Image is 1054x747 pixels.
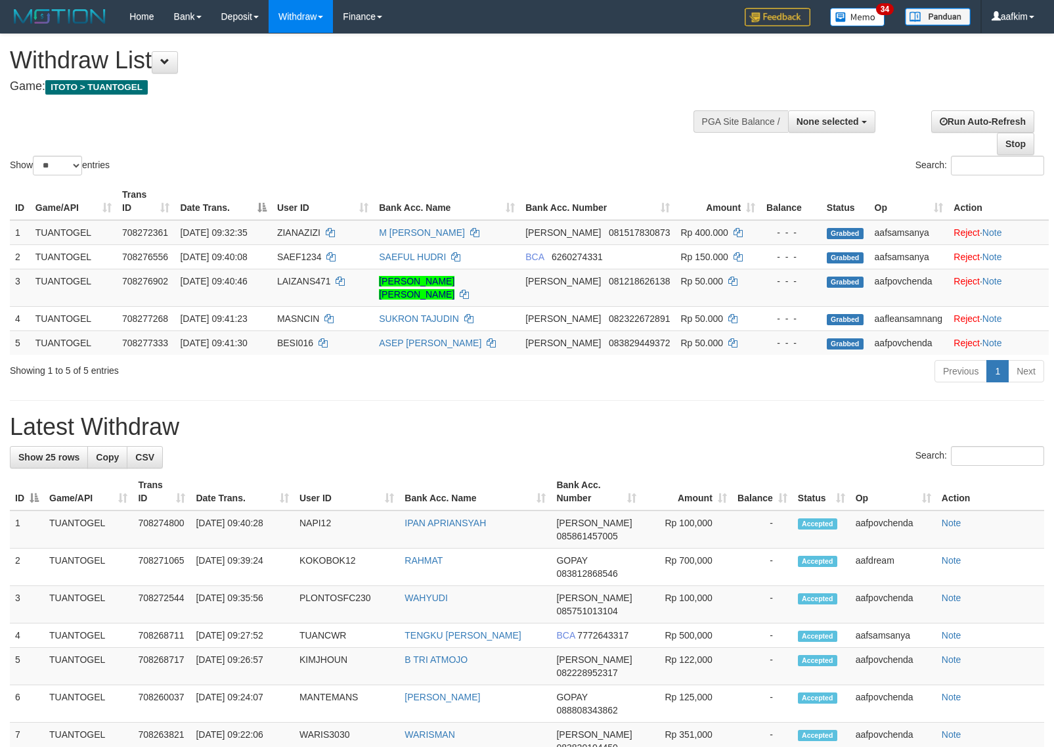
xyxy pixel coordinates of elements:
[798,631,837,642] span: Accepted
[10,414,1044,440] h1: Latest Withdraw
[30,220,117,245] td: TUANTOGEL
[942,555,961,566] a: Note
[850,685,936,723] td: aafpovchenda
[609,338,670,348] span: Copy 083829449372 to clipboard
[10,446,88,468] a: Show 25 rows
[277,338,313,348] span: BESI016
[272,183,374,220] th: User ID: activate to sort column ascending
[675,183,760,220] th: Amount: activate to sort column ascending
[942,630,961,641] a: Note
[294,685,399,723] td: MANTEMANS
[954,227,980,238] a: Reject
[942,692,961,702] a: Note
[117,183,175,220] th: Trans ID: activate to sort column ascending
[405,654,468,665] a: B TRI ATMOJO
[986,360,1009,382] a: 1
[642,510,732,549] td: Rp 100,000
[122,252,168,262] span: 708276556
[122,276,168,286] span: 708276902
[954,276,980,286] a: Reject
[680,338,723,348] span: Rp 50.000
[827,252,864,263] span: Grabbed
[798,692,837,704] span: Accepted
[830,8,885,26] img: Button%20Memo.svg
[732,549,793,586] td: -
[520,183,675,220] th: Bank Acc. Number: activate to sort column ascending
[982,338,1002,348] a: Note
[766,226,816,239] div: - - -
[33,156,82,175] select: Showentries
[96,452,119,463] span: Copy
[190,586,294,623] td: [DATE] 09:35:56
[827,314,864,325] span: Grabbed
[277,252,322,262] span: SAEF1234
[405,630,521,641] a: TENGKU [PERSON_NAME]
[556,568,617,579] span: Copy 083812868546 to clipboard
[10,306,30,330] td: 4
[180,313,247,324] span: [DATE] 09:41:23
[379,313,459,324] a: SUKRON TAJUDIN
[133,648,190,685] td: 708268717
[294,586,399,623] td: PLONTOSFC230
[942,654,961,665] a: Note
[133,473,190,510] th: Trans ID: activate to sort column ascending
[10,623,44,648] td: 4
[869,306,949,330] td: aafleansamnang
[10,244,30,269] td: 2
[732,648,793,685] td: -
[850,510,936,549] td: aafpovchenda
[525,313,601,324] span: [PERSON_NAME]
[760,183,822,220] th: Balance
[277,227,320,238] span: ZIANAZIZI
[10,220,30,245] td: 1
[556,531,617,541] span: Copy 085861457005 to clipboard
[379,252,446,262] a: SAEFUL HUDRI
[982,252,1002,262] a: Note
[190,473,294,510] th: Date Trans.: activate to sort column ascending
[982,227,1002,238] a: Note
[10,156,110,175] label: Show entries
[294,648,399,685] td: KIMJHOUN
[788,110,875,133] button: None selected
[850,549,936,586] td: aafdream
[374,183,520,220] th: Bank Acc. Name: activate to sort column ascending
[766,312,816,325] div: - - -
[122,338,168,348] span: 708277333
[294,549,399,586] td: KOKOBOK12
[10,648,44,685] td: 5
[10,7,110,26] img: MOTION_logo.png
[10,359,429,377] div: Showing 1 to 5 of 5 entries
[175,183,271,220] th: Date Trans.: activate to sort column descending
[190,685,294,723] td: [DATE] 09:24:07
[10,47,690,74] h1: Withdraw List
[732,586,793,623] td: -
[556,705,617,715] span: Copy 088808343862 to clipboard
[10,549,44,586] td: 2
[190,510,294,549] td: [DATE] 09:40:28
[798,593,837,604] span: Accepted
[951,156,1044,175] input: Search:
[642,623,732,648] td: Rp 500,000
[294,623,399,648] td: TUANCWR
[827,338,864,350] span: Grabbed
[936,473,1044,510] th: Action
[934,360,987,382] a: Previous
[948,330,1049,355] td: ·
[822,183,869,220] th: Status
[10,183,30,220] th: ID
[954,338,980,348] a: Reject
[948,244,1049,269] td: ·
[798,556,837,567] span: Accepted
[850,473,936,510] th: Op: activate to sort column ascending
[552,252,603,262] span: Copy 6260274331 to clipboard
[277,276,331,286] span: LAIZANS471
[44,510,133,549] td: TUANTOGEL
[10,685,44,723] td: 6
[680,252,728,262] span: Rp 150.000
[869,244,949,269] td: aafsamsanya
[869,220,949,245] td: aafsamsanya
[135,452,154,463] span: CSV
[379,227,465,238] a: M [PERSON_NAME]
[180,276,247,286] span: [DATE] 09:40:46
[997,133,1034,155] a: Stop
